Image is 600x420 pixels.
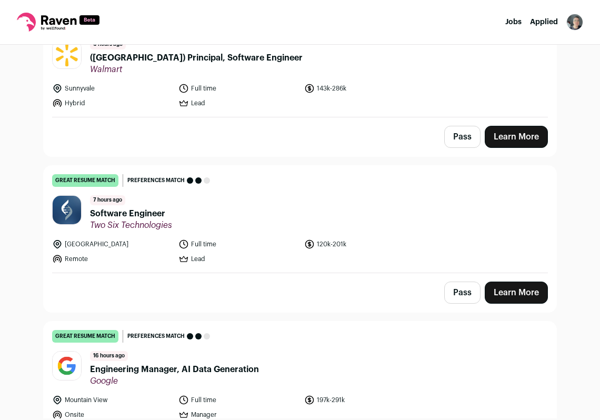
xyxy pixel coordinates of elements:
[90,363,259,376] span: Engineering Manager, AI Data Generation
[566,14,583,31] img: 19514210-medium_jpg
[90,39,126,49] span: 6 hours ago
[52,239,172,249] li: [GEOGRAPHIC_DATA]
[505,18,522,26] a: Jobs
[52,254,172,264] li: Remote
[52,330,118,343] div: great resume match
[90,207,172,220] span: Software Engineer
[52,409,172,420] li: Onsite
[44,166,556,273] a: great resume match Preferences match 7 hours ago Software Engineer Two Six Technologies [GEOGRAPH...
[53,352,81,380] img: 8d2c6156afa7017e60e680d3937f8205e5697781b6c771928cb24e9df88505de.jpg
[178,83,298,94] li: Full time
[90,195,125,205] span: 7 hours ago
[52,83,172,94] li: Sunnyvale
[178,254,298,264] li: Lead
[304,83,424,94] li: 143k-286k
[178,239,298,249] li: Full time
[90,376,259,386] span: Google
[485,282,548,304] a: Learn More
[178,395,298,405] li: Full time
[44,10,556,117] a: good resume match Preferences match 6 hours ago ([GEOGRAPHIC_DATA]) Principal, Software Engineer ...
[90,220,172,231] span: Two Six Technologies
[444,126,481,148] button: Pass
[444,282,481,304] button: Pass
[485,126,548,148] a: Learn More
[530,18,558,26] a: Applied
[52,174,118,187] div: great resume match
[53,196,81,224] img: cc75653feaf9aec6446d3fc5afd56822031b698bc528e67a207c0c362cdd5b8e.jpg
[52,98,172,108] li: Hybrid
[178,98,298,108] li: Lead
[53,40,81,68] img: 19b8b2629de5386d2862a650b361004344144596bc80f5063c02d542793c7f60.jpg
[178,409,298,420] li: Manager
[127,331,185,342] span: Preferences match
[566,14,583,31] button: Open dropdown
[90,351,128,361] span: 16 hours ago
[304,395,424,405] li: 197k-291k
[304,239,424,249] li: 120k-201k
[90,64,303,75] span: Walmart
[127,175,185,186] span: Preferences match
[52,395,172,405] li: Mountain View
[90,52,303,64] span: ([GEOGRAPHIC_DATA]) Principal, Software Engineer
